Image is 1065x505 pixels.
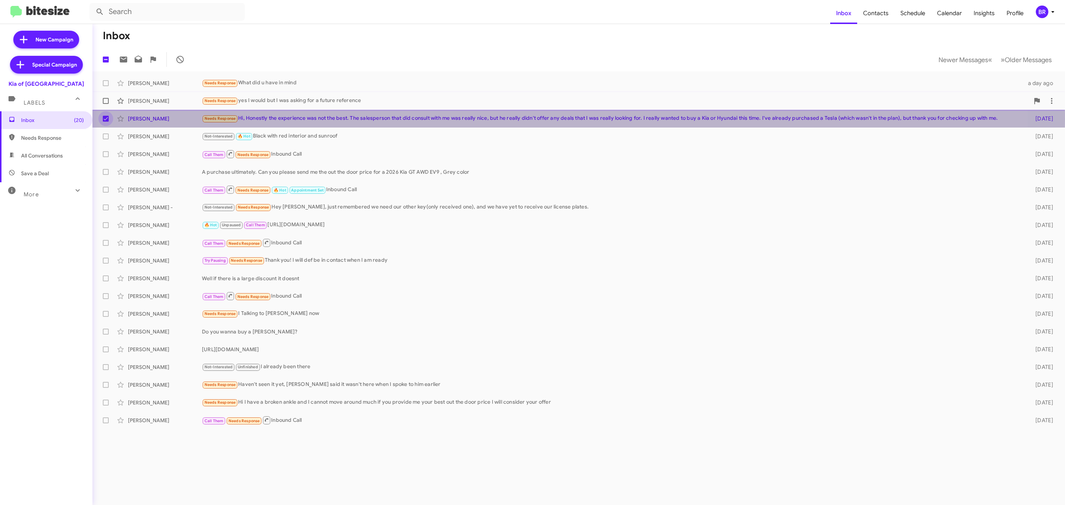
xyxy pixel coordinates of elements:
button: Next [996,52,1056,67]
button: BR [1029,6,1057,18]
div: Thank you! I will def be in contact when I am ready [202,256,1020,265]
div: [PERSON_NAME] [128,150,202,158]
div: [DATE] [1020,346,1059,353]
div: [DATE] [1020,292,1059,300]
span: Unpaused [222,223,241,227]
span: Needs Response [204,382,236,387]
div: [PERSON_NAME] [128,275,202,282]
span: Needs Response [204,116,236,121]
a: Insights [968,3,1001,24]
div: Well if there is a large discount it doesnt [202,275,1020,282]
div: [PERSON_NAME] [128,133,202,140]
div: [PERSON_NAME] [128,257,202,264]
div: Inbound Call [202,291,1020,301]
span: Inbox [830,3,857,24]
span: Needs Response [237,188,269,193]
span: Call Them [204,152,224,157]
a: New Campaign [13,31,79,48]
span: Labels [24,99,45,106]
div: [DATE] [1020,417,1059,424]
div: [DATE] [1020,239,1059,247]
div: [DATE] [1020,257,1059,264]
span: Appointment Set [291,188,324,193]
span: Call Them [204,418,224,423]
div: I Talking to [PERSON_NAME] now [202,309,1020,318]
span: Schedule [895,3,931,24]
span: All Conversations [21,152,63,159]
div: Inbound Call [202,238,1020,247]
span: Needs Response [229,241,260,246]
div: [DATE] [1020,168,1059,176]
div: [DATE] [1020,204,1059,211]
span: 🔥 Hot [238,134,250,139]
button: Previous [934,52,997,67]
span: Needs Response [229,418,260,423]
div: BR [1036,6,1048,18]
a: Contacts [857,3,895,24]
h1: Inbox [103,30,130,42]
span: Not-Interested [204,365,233,369]
div: Black with red interior and sunroof [202,132,1020,140]
div: [PERSON_NAME] [128,381,202,389]
div: Do you wanna buy a [PERSON_NAME]? [202,328,1020,335]
div: Kia of [GEOGRAPHIC_DATA] [9,80,84,88]
div: [PERSON_NAME] [128,239,202,247]
span: Try Pausing [204,258,226,263]
div: [DATE] [1020,275,1059,282]
div: Hey [PERSON_NAME], just remembered we need our other key(only received one), and we have yet to r... [202,203,1020,211]
div: [DATE] [1020,310,1059,318]
div: [PERSON_NAME] [128,417,202,424]
span: Call Them [204,241,224,246]
span: 🔥 Hot [204,223,217,227]
div: [DATE] [1020,399,1059,406]
div: [PERSON_NAME] [128,399,202,406]
div: [PERSON_NAME] [128,115,202,122]
span: New Campaign [35,36,73,43]
div: [DATE] [1020,221,1059,229]
span: Needs Response [231,258,262,263]
div: [PERSON_NAME] - [128,204,202,211]
div: [DATE] [1020,381,1059,389]
div: [DATE] [1020,150,1059,158]
div: [DATE] [1020,133,1059,140]
span: Older Messages [1005,56,1052,64]
div: [URL][DOMAIN_NAME] [202,221,1020,229]
span: Unfinished [238,365,258,369]
div: [PERSON_NAME] [128,292,202,300]
div: [PERSON_NAME] [128,310,202,318]
div: [DATE] [1020,186,1059,193]
div: [DATE] [1020,363,1059,371]
a: Special Campaign [10,56,83,74]
div: [DATE] [1020,115,1059,122]
span: Not-Interested [204,205,233,210]
span: Needs Response [204,400,236,405]
div: [PERSON_NAME] [128,186,202,193]
span: Needs Response [238,205,269,210]
div: [PERSON_NAME] [128,168,202,176]
div: [PERSON_NAME] [128,363,202,371]
div: [URL][DOMAIN_NAME] [202,346,1020,353]
span: More [24,191,39,198]
nav: Page navigation example [934,52,1056,67]
div: [PERSON_NAME] [128,346,202,353]
input: Search [89,3,245,21]
span: Needs Response [204,311,236,316]
span: » [1001,55,1005,64]
span: Needs Response [204,98,236,103]
div: Haven't seen it yet, [PERSON_NAME] said it wasn't here when I spoke to him earlier [202,380,1020,389]
span: Call Them [246,223,265,227]
span: Inbox [21,116,84,124]
span: Special Campaign [32,61,77,68]
a: Calendar [931,3,968,24]
span: Needs Response [21,134,84,142]
span: 🔥 Hot [274,188,286,193]
div: [DATE] [1020,328,1059,335]
span: Call Them [204,188,224,193]
span: Needs Response [237,152,269,157]
span: Not-Interested [204,134,233,139]
a: Profile [1001,3,1029,24]
span: Needs Response [204,81,236,85]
